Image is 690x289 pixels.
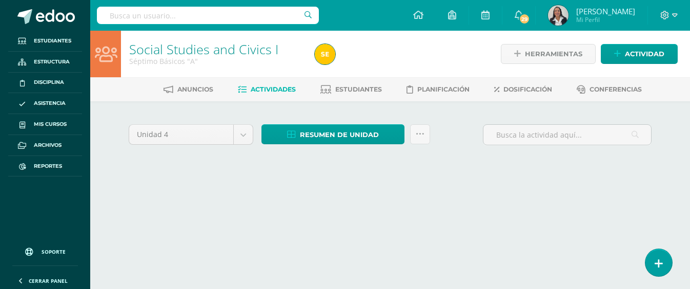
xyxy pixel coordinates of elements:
[238,81,296,98] a: Actividades
[34,58,70,66] span: Estructura
[261,124,404,144] a: Resumen de unidad
[601,44,678,64] a: Actividad
[129,40,278,58] a: Social Studies and Civics I
[177,85,213,93] span: Anuncios
[590,85,642,93] span: Conferencias
[8,52,82,73] a: Estructura
[8,93,82,114] a: Asistencia
[34,120,67,128] span: Mis cursos
[42,248,66,255] span: Soporte
[407,81,470,98] a: Planificación
[8,31,82,52] a: Estudiantes
[34,141,62,149] span: Archivos
[417,85,470,93] span: Planificación
[129,42,302,56] h1: Social Studies and Civics I
[97,7,319,24] input: Busca un usuario...
[137,125,226,144] span: Unidad 4
[8,73,82,94] a: Disciplina
[34,99,66,107] span: Asistencia
[494,81,552,98] a: Dosificación
[12,238,78,263] a: Soporte
[320,81,382,98] a: Estudiantes
[548,5,569,26] img: 84bb1f6c2faff8a347cedb52224a7f32.png
[34,37,71,45] span: Estudiantes
[483,125,651,145] input: Busca la actividad aquí...
[129,125,253,144] a: Unidad 4
[519,13,530,25] span: 29
[29,277,68,284] span: Cerrar panel
[335,85,382,93] span: Estudiantes
[251,85,296,93] span: Actividades
[164,81,213,98] a: Anuncios
[315,44,335,64] img: 4e9def19cc85b7c337b3cd984476dcf2.png
[576,6,635,16] span: [PERSON_NAME]
[8,156,82,177] a: Reportes
[525,45,582,63] span: Herramientas
[8,135,82,156] a: Archivos
[501,44,596,64] a: Herramientas
[129,56,302,66] div: Séptimo Básicos 'A'
[8,114,82,135] a: Mis cursos
[576,15,635,24] span: Mi Perfil
[503,85,552,93] span: Dosificación
[34,162,62,170] span: Reportes
[625,45,664,63] span: Actividad
[300,125,379,144] span: Resumen de unidad
[34,78,64,86] span: Disciplina
[577,81,642,98] a: Conferencias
